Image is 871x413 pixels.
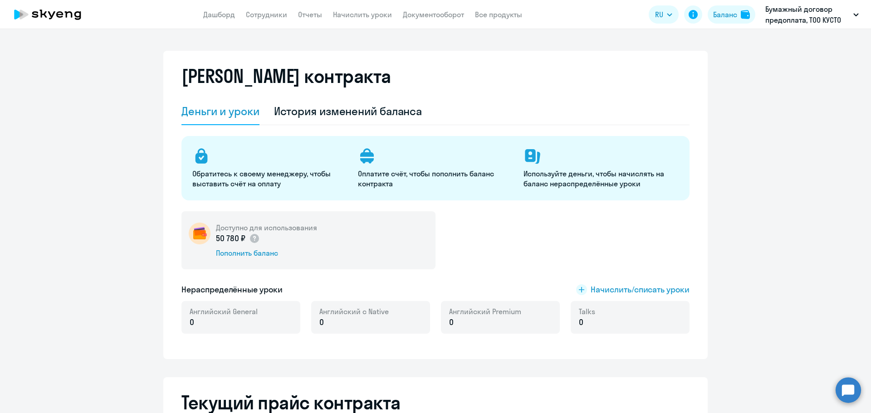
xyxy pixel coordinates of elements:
[246,10,287,19] a: Сотрудники
[203,10,235,19] a: Дашборд
[741,10,750,19] img: balance
[274,104,422,118] div: История изменений баланса
[181,104,259,118] div: Деньги и уроки
[358,169,513,189] p: Оплатите счёт, чтобы пополнить баланс контракта
[449,306,521,316] span: Английский Premium
[319,316,324,328] span: 0
[298,10,322,19] a: Отчеты
[713,9,737,20] div: Баланс
[765,4,850,25] p: Бумажный договор предоплата, ТОО КУСТО АГРО
[475,10,522,19] a: Все продукты
[708,5,755,24] button: Балансbalance
[181,284,283,296] h5: Нераспределённые уроки
[761,4,863,25] button: Бумажный договор предоплата, ТОО КУСТО АГРО
[190,316,194,328] span: 0
[181,65,391,87] h2: [PERSON_NAME] контракта
[591,284,690,296] span: Начислить/списать уроки
[579,306,595,316] span: Talks
[192,169,347,189] p: Обратитесь к своему менеджеру, чтобы выставить счёт на оплату
[189,223,210,244] img: wallet-circle.png
[190,306,258,316] span: Английский General
[649,5,679,24] button: RU
[655,9,663,20] span: RU
[216,223,317,233] h5: Доступно для использования
[216,248,317,258] div: Пополнить баланс
[449,316,454,328] span: 0
[333,10,392,19] a: Начислить уроки
[319,306,389,316] span: Английский с Native
[524,169,678,189] p: Используйте деньги, чтобы начислять на баланс нераспределённые уроки
[216,233,260,244] p: 50 780 ₽
[579,316,583,328] span: 0
[403,10,464,19] a: Документооборот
